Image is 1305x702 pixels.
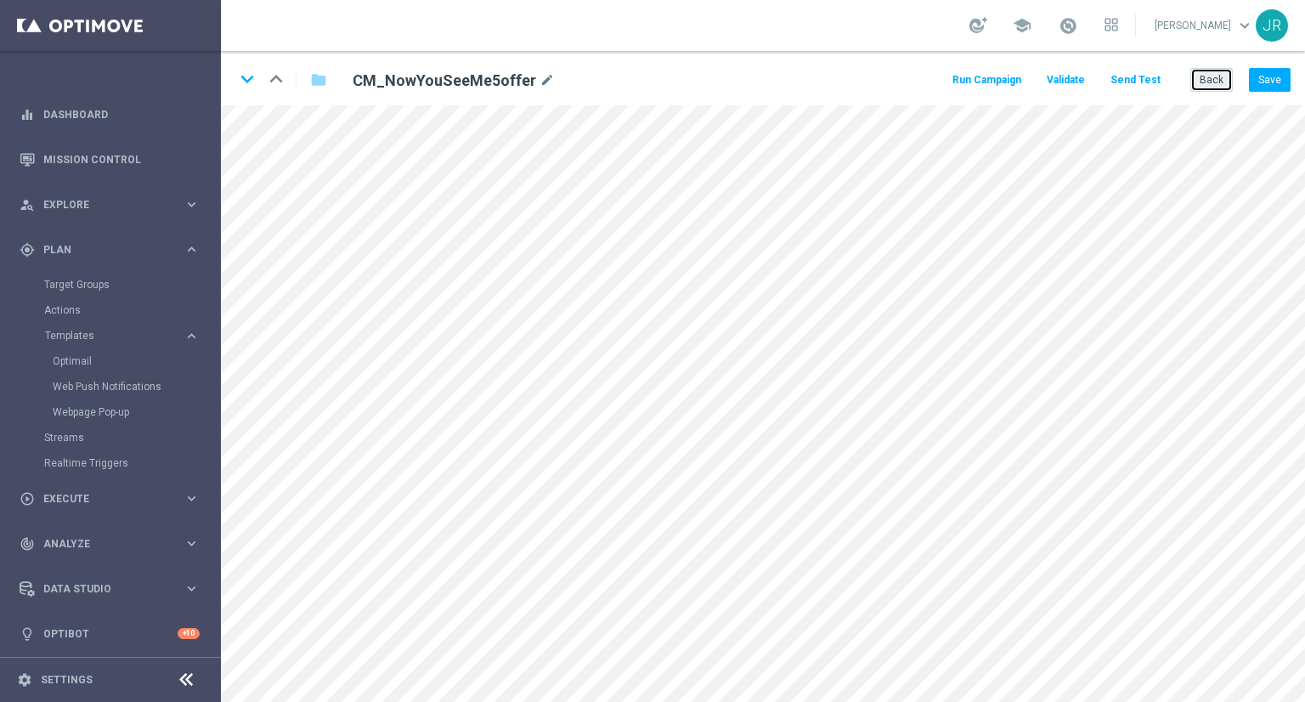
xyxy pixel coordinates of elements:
div: Web Push Notifications [53,374,219,399]
button: lightbulb Optibot +10 [19,627,201,641]
span: Data Studio [43,584,184,594]
button: Templates keyboard_arrow_right [44,329,201,343]
button: Validate [1044,69,1087,92]
button: Run Campaign [950,69,1024,92]
div: Data Studio [20,581,184,597]
button: folder [308,66,329,93]
a: Webpage Pop-up [53,405,177,419]
i: play_circle_outline [20,491,35,507]
button: Save [1249,68,1291,92]
i: keyboard_arrow_right [184,490,200,507]
button: Back [1190,68,1233,92]
div: Mission Control [20,137,200,182]
i: keyboard_arrow_right [184,535,200,552]
a: Streams [44,431,177,444]
a: Dashboard [43,92,200,137]
a: Optibot [43,611,178,656]
span: Explore [43,200,184,210]
span: Plan [43,245,184,255]
button: equalizer Dashboard [19,108,201,122]
h2: CM_NowYouSeeMe5offer [353,71,536,91]
i: track_changes [20,536,35,552]
button: track_changes Analyze keyboard_arrow_right [19,537,201,551]
a: Actions [44,303,177,317]
div: Templates [44,323,219,425]
i: keyboard_arrow_right [184,328,200,344]
div: Execute [20,491,184,507]
div: +10 [178,628,200,639]
button: gps_fixed Plan keyboard_arrow_right [19,243,201,257]
i: folder [310,70,327,90]
button: play_circle_outline Execute keyboard_arrow_right [19,492,201,506]
span: keyboard_arrow_down [1235,16,1254,35]
div: Streams [44,425,219,450]
a: [PERSON_NAME]keyboard_arrow_down [1153,13,1256,38]
button: Send Test [1108,69,1163,92]
i: keyboard_arrow_down [234,66,260,92]
a: Target Groups [44,278,177,292]
div: Templates [45,331,184,341]
div: Webpage Pop-up [53,399,219,425]
i: gps_fixed [20,242,35,258]
a: Settings [41,675,93,685]
button: Mission Control [19,153,201,167]
button: Data Studio keyboard_arrow_right [19,582,201,596]
div: Target Groups [44,272,219,297]
i: lightbulb [20,626,35,642]
span: school [1013,16,1031,35]
a: Realtime Triggers [44,456,177,470]
div: Plan [20,242,184,258]
div: Dashboard [20,92,200,137]
div: JR [1256,9,1288,42]
i: mode_edit [540,71,555,91]
span: Validate [1047,74,1085,86]
a: Mission Control [43,137,200,182]
div: Optimail [53,348,219,374]
div: Optibot [20,611,200,656]
i: equalizer [20,107,35,122]
div: Explore [20,197,184,212]
div: Realtime Triggers [44,450,219,476]
a: Web Push Notifications [53,380,177,393]
i: settings [17,672,32,688]
div: Analyze [20,536,184,552]
i: keyboard_arrow_right [184,580,200,597]
span: Templates [45,331,167,341]
button: person_search Explore keyboard_arrow_right [19,198,201,212]
span: Analyze [43,539,184,549]
div: Actions [44,297,219,323]
i: person_search [20,197,35,212]
i: keyboard_arrow_right [184,241,200,258]
a: Optimail [53,354,177,368]
i: keyboard_arrow_right [184,196,200,212]
span: Execute [43,494,184,504]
